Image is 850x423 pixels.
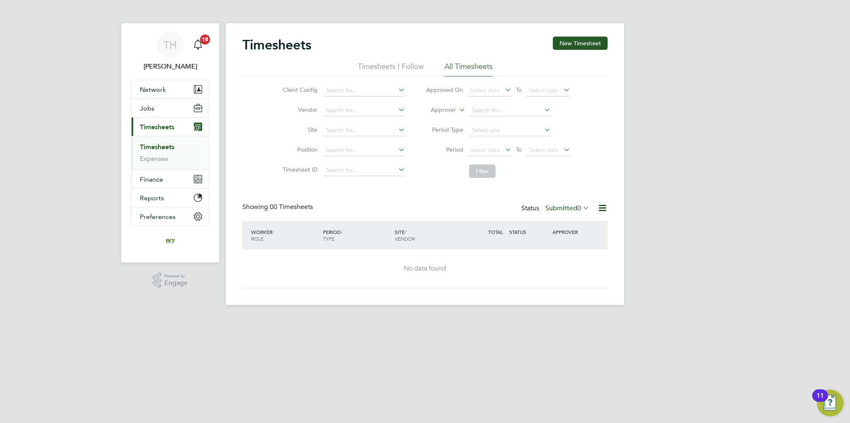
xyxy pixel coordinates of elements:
a: Expenses [140,155,168,162]
span: Select date [470,146,500,154]
span: Preferences [140,213,176,221]
span: Reports [140,194,164,202]
span: 00 Timesheets [270,203,313,211]
div: SITE [393,224,464,246]
span: Jobs [140,104,154,112]
span: TYPE [323,235,335,242]
span: Finance [140,175,163,183]
span: Select date [529,86,559,94]
span: TOTAL [488,229,503,235]
label: Site [280,126,318,133]
span: / [405,229,406,235]
span: To [513,84,524,95]
span: ROLE [251,235,264,242]
input: Search for... [323,145,405,156]
input: Select one [469,125,551,136]
a: Go to home page [131,234,209,248]
span: To [513,144,524,155]
span: / [272,229,274,235]
label: Submitted [545,204,589,212]
div: No data found [251,264,599,273]
span: Powered by [164,273,188,280]
button: Reports [132,189,209,207]
li: Timesheets I Follow [358,61,424,76]
input: Search for... [323,105,405,116]
span: VENDOR [395,235,415,242]
div: Status [521,203,591,214]
a: Powered byEngage [153,273,188,288]
label: Period Type [426,126,463,133]
span: / [341,229,342,235]
input: Search for... [323,125,405,136]
span: 18 [200,34,210,44]
input: Search for... [469,105,551,116]
button: Filter [469,165,496,178]
li: All Timesheets [445,61,493,76]
button: Network [132,80,209,98]
a: TH[PERSON_NAME] [131,32,209,71]
button: Finance [132,170,209,188]
div: 11 [816,396,824,406]
a: Timesheets [140,143,174,151]
label: Position [280,146,318,153]
div: WORKER [249,224,321,246]
button: Open Resource Center, 11 new notifications [817,390,843,416]
div: STATUS [507,224,550,239]
a: 18 [190,32,206,58]
div: Timesheets [132,136,209,170]
label: Timesheet ID [280,166,318,173]
div: APPROVER [550,224,594,239]
button: New Timesheet [553,37,608,50]
nav: Main navigation [121,23,219,263]
button: Jobs [132,99,209,117]
label: Client Config [280,86,318,93]
input: Search for... [323,165,405,176]
span: Timesheets [140,123,174,131]
span: Select date [529,146,559,154]
input: Search for... [323,85,405,96]
h2: Timesheets [242,37,311,53]
button: Preferences [132,207,209,226]
span: 0 [577,204,581,212]
div: PERIOD [321,224,393,246]
span: Engage [164,280,188,287]
label: Approver [419,106,456,114]
label: Vendor [280,106,318,113]
label: Approved On [426,86,463,93]
button: Timesheets [132,118,209,136]
span: TH [164,39,177,50]
span: Network [140,86,166,93]
img: ivyresourcegroup-logo-retina.png [164,234,177,248]
div: Showing [242,203,315,211]
label: Period [426,146,463,153]
span: Tom Harvey [131,61,209,71]
span: Select date [470,86,500,94]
